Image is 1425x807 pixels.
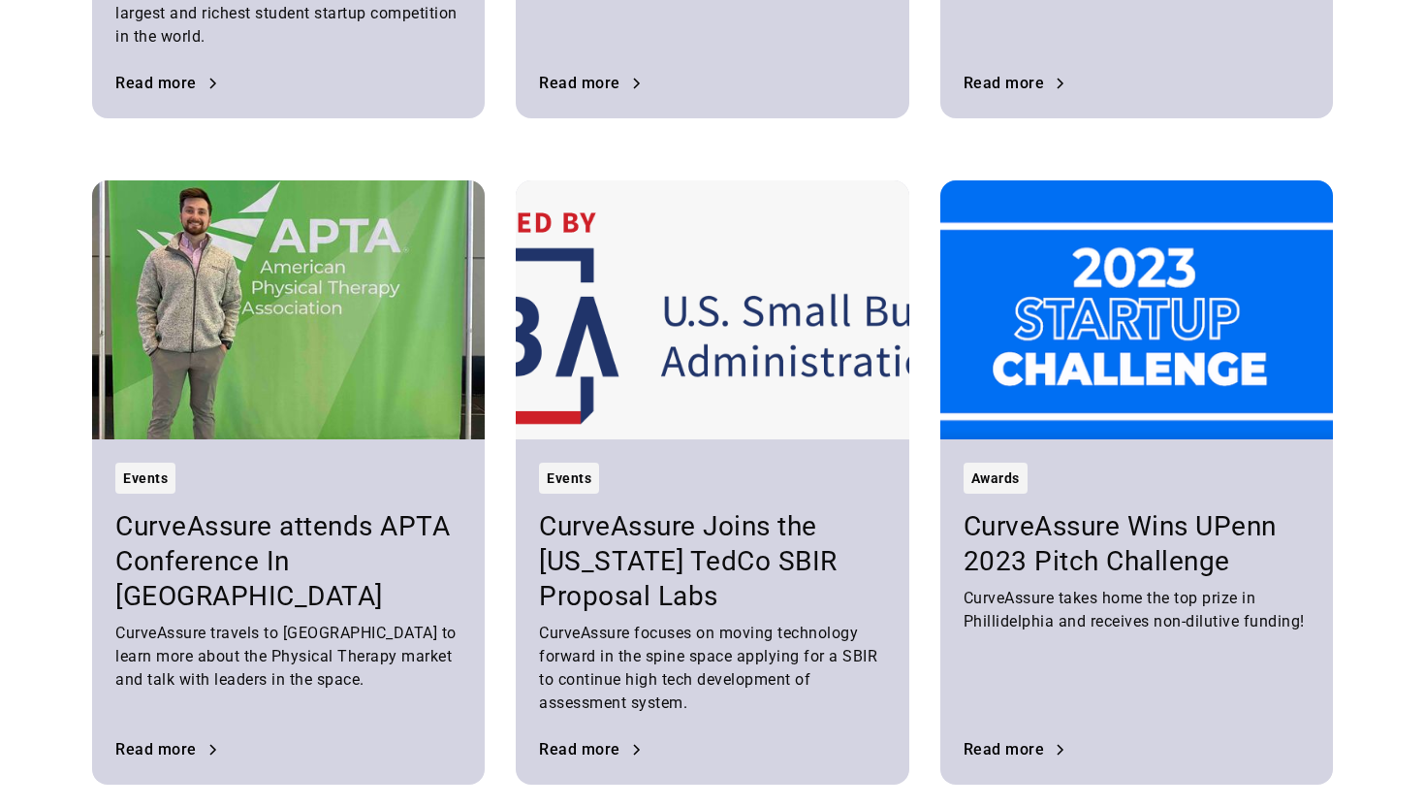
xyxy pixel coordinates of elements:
a: AwardsCurveAssure Wins UPenn 2023 Pitch ChallengeCurveAssure takes home the top prize in Phillide... [940,180,1333,786]
h3: CurveAssure attends APTA Conference In [GEOGRAPHIC_DATA] [115,509,461,614]
h3: CurveAssure Wins UPenn 2023 Pitch Challenge [964,509,1310,579]
div: Events [547,467,591,490]
div: Read more [964,742,1045,758]
div: CurveAssure takes home the top prize in Phillidelphia and receives non-dilutive funding! [964,587,1310,633]
div: Read more [539,742,620,758]
div: Read more [964,76,1045,91]
a: EventsCurveAssure Joins the [US_STATE] TedCo SBIR Proposal LabsCurveAssure focuses on moving tech... [516,180,908,786]
div: Read more [115,76,197,91]
div: Read more [115,742,197,758]
h3: CurveAssure Joins the [US_STATE] TedCo SBIR Proposal Labs [539,509,885,614]
a: EventsCurveAssure attends APTA Conference In [GEOGRAPHIC_DATA]CurveAssure travels to [GEOGRAPHIC_... [92,180,485,786]
div: Read more [539,76,620,91]
div: CurveAssure focuses on moving technology forward in the spine space applying for a SBIR to contin... [539,622,885,715]
div: Awards [971,467,1020,490]
div: CurveAssure travels to [GEOGRAPHIC_DATA] to learn more about the Physical Therapy market and talk... [115,622,461,692]
div: Events [123,467,168,490]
